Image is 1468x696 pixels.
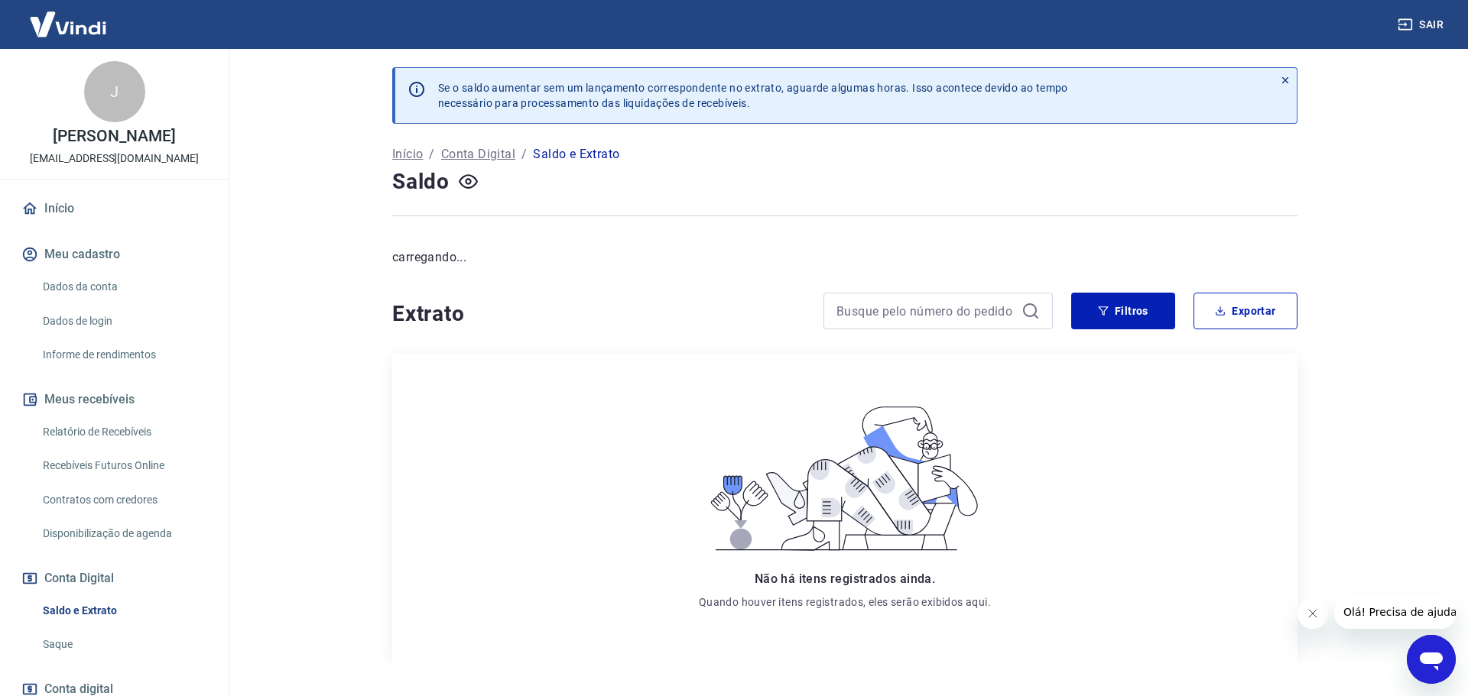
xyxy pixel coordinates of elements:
a: Relatório de Recebíveis [37,416,210,448]
a: Dados da conta [37,271,210,303]
a: Contratos com credores [37,484,210,516]
img: Vindi [18,1,118,47]
button: Meus recebíveis [18,383,210,416]
p: Se o saldo aumentar sem um lançamento correspondente no extrato, aguarde algumas horas. Isso acon... [438,80,1068,111]
iframe: Mensagem da empresa [1334,595,1456,629]
input: Busque pelo número do pedido [836,299,1015,322]
span: Não há itens registrados ainda. [755,571,935,586]
button: Meu cadastro [18,238,210,271]
p: Quando houver itens registrados, eles serão exibidos aqui. [699,594,991,610]
div: J [84,61,145,122]
a: Saque [37,629,210,660]
p: Saldo e Extrato [533,145,619,163]
button: Conta Digital [18,562,210,595]
a: Informe de rendimentos [37,339,210,371]
h4: Extrato [392,299,805,329]
a: Disponibilização de agenda [37,518,210,549]
iframe: Botão para abrir a janela de mensagens [1407,635,1456,684]
p: / [521,145,527,163]
iframe: Fechar mensagem [1297,598,1328,629]
button: Sair [1395,11,1450,39]
a: Início [392,145,423,163]
p: / [429,145,434,163]
button: Filtros [1071,293,1175,329]
a: Recebíveis Futuros Online [37,450,210,481]
p: [EMAIL_ADDRESS][DOMAIN_NAME] [30,151,199,167]
button: Exportar [1194,293,1297,329]
h4: Saldo [392,167,450,197]
a: Início [18,192,210,225]
a: Conta Digital [441,145,515,163]
a: Dados de login [37,306,210,337]
span: Olá! Precisa de ajuda? [9,11,128,23]
a: Saldo e Extrato [37,595,210,626]
p: carregando... [392,248,1297,267]
p: [PERSON_NAME] [53,128,175,144]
